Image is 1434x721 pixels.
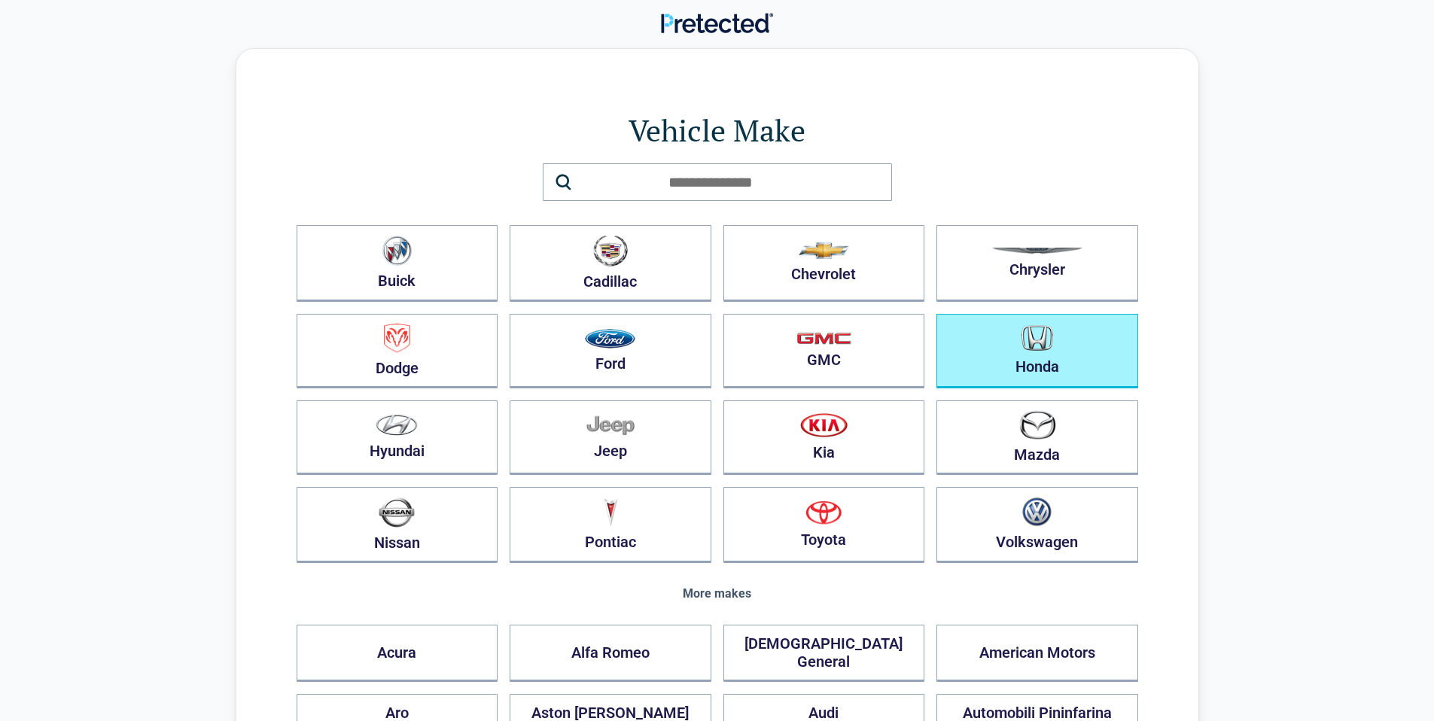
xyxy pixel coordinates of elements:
button: Cadillac [510,225,711,302]
button: Kia [723,400,925,475]
button: Hyundai [297,400,498,475]
button: Alfa Romeo [510,625,711,682]
button: Chrysler [936,225,1138,302]
div: More makes [297,587,1138,601]
button: Nissan [297,487,498,563]
button: Toyota [723,487,925,563]
button: Pontiac [510,487,711,563]
button: GMC [723,314,925,388]
button: Ford [510,314,711,388]
button: Acura [297,625,498,682]
h1: Vehicle Make [297,109,1138,151]
button: Chevrolet [723,225,925,302]
button: Dodge [297,314,498,388]
button: Honda [936,314,1138,388]
button: [DEMOGRAPHIC_DATA] General [723,625,925,682]
button: Volkswagen [936,487,1138,563]
button: Mazda [936,400,1138,475]
button: American Motors [936,625,1138,682]
button: Jeep [510,400,711,475]
button: Buick [297,225,498,302]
